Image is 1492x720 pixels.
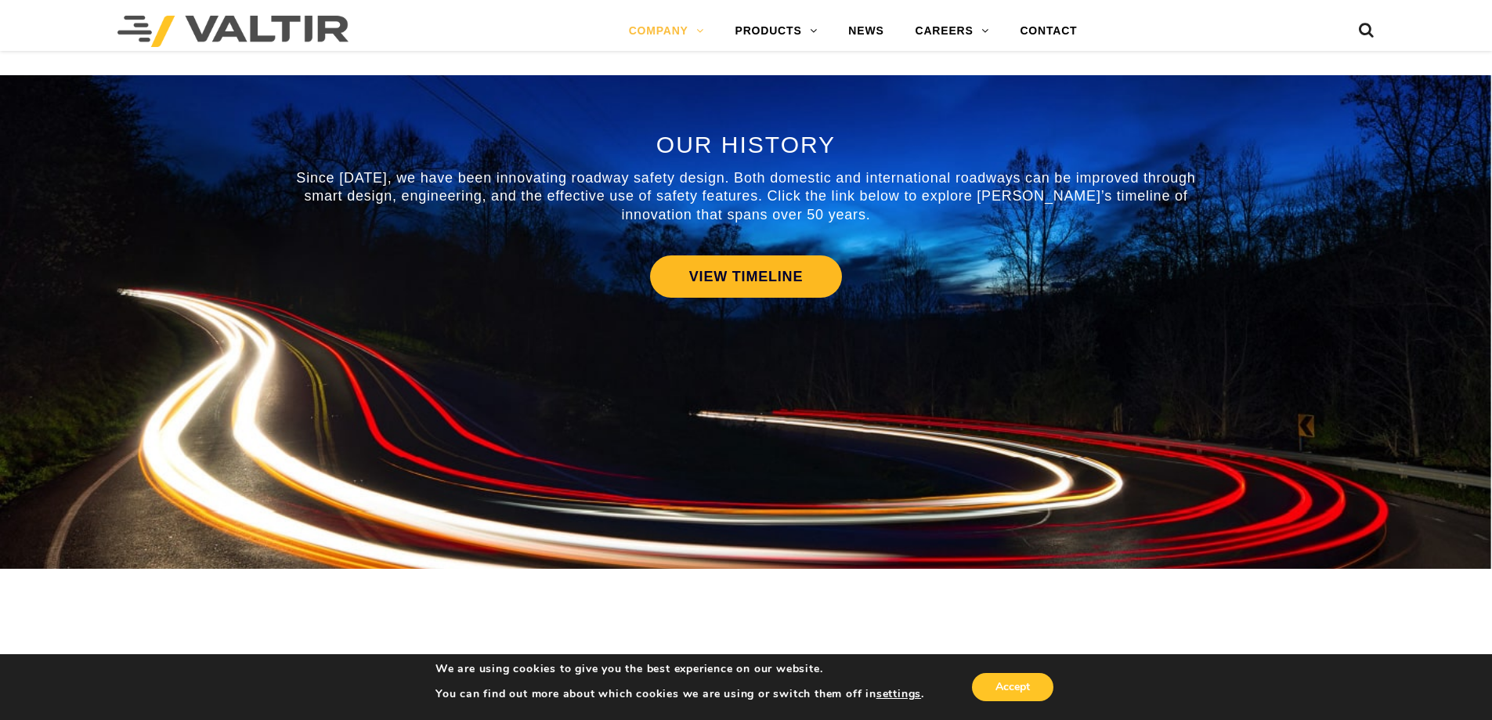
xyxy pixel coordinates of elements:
[900,16,1005,47] a: CAREERS
[613,16,720,47] a: COMPANY
[296,170,1195,223] span: Since [DATE], we have been innovating roadway safety design. Both domestic and international road...
[435,687,924,701] p: You can find out more about which cookies we are using or switch them off in .
[720,16,833,47] a: PRODUCTS
[435,662,924,676] p: We are using cookies to give you the best experience on our website.
[650,255,842,298] a: VIEW TIMELINE
[117,16,349,47] img: Valtir
[972,673,1053,701] button: Accept
[656,132,836,157] span: OUR HISTORY
[1004,16,1093,47] a: CONTACT
[876,687,921,701] button: settings
[833,16,899,47] a: NEWS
